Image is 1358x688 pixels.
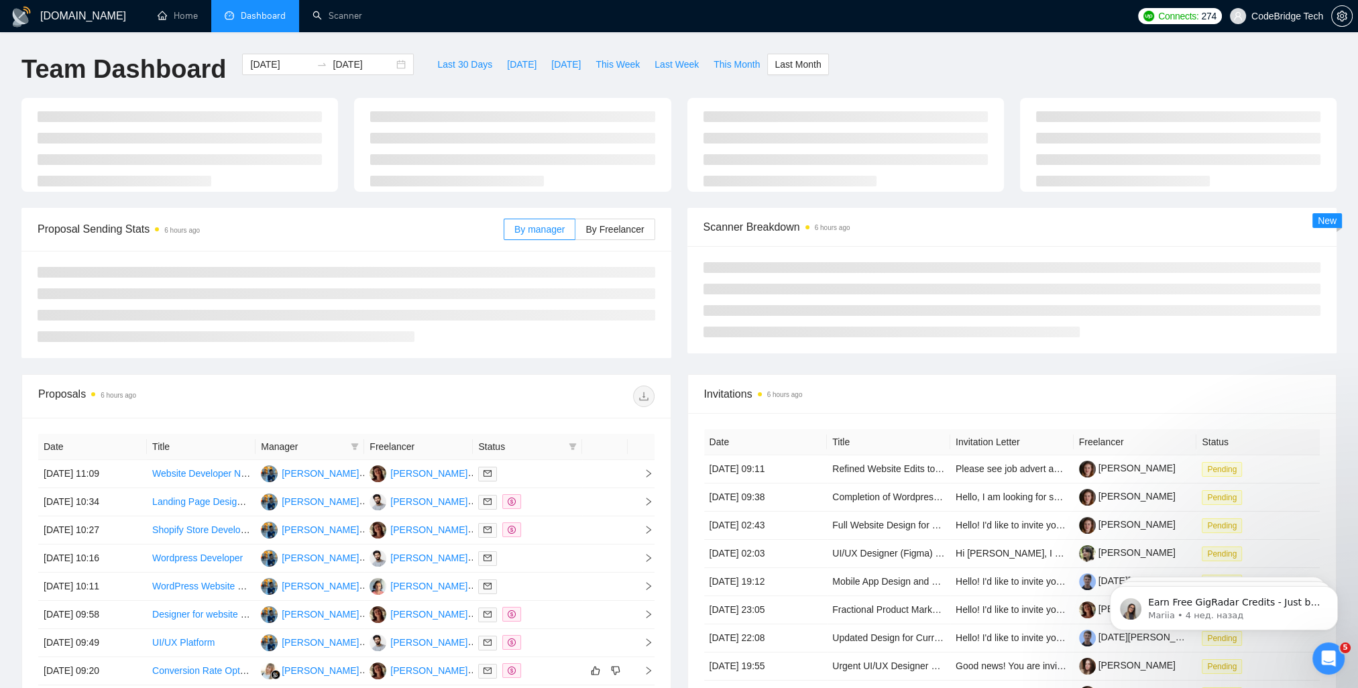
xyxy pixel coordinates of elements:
a: Landing Page Designer Needed for High-Converting Campaigns [152,496,420,507]
span: to [317,59,327,70]
span: dollar [508,610,516,618]
a: SA[PERSON_NAME] [261,467,359,478]
time: 6 hours ago [815,224,850,231]
button: like [587,663,604,679]
img: AV [370,465,386,482]
a: SA[PERSON_NAME] [261,636,359,647]
button: setting [1331,5,1353,27]
a: WordPress Website Developer for New Website [152,581,351,591]
span: right [633,610,653,619]
img: SA [261,522,278,538]
a: Pending [1202,548,1247,559]
time: 6 hours ago [164,227,200,234]
span: This Month [714,57,760,72]
span: 5 [1340,642,1351,653]
div: [PERSON_NAME] [282,551,359,565]
span: [DATE] [551,57,581,72]
iframe: Intercom live chat [1312,642,1345,675]
td: Refined Website Edits to Enhance UX to Reflect Premium Product and Experience [827,455,950,483]
div: [PERSON_NAME] [390,579,467,593]
td: [DATE] 10:34 [38,488,147,516]
a: [PERSON_NAME] [1079,463,1176,473]
td: [DATE] 09:49 [38,629,147,657]
span: mail [484,667,492,675]
a: UI/UX Designer (Figma) — B2B SaaS Dashboards and Design System [832,548,1127,559]
div: [PERSON_NAME] [282,579,359,593]
a: AV[PERSON_NAME] [370,608,467,619]
span: Status [478,439,563,454]
div: [PERSON_NAME] [390,494,467,509]
td: [DATE] 19:55 [704,652,828,681]
a: UI/UX Platform [152,637,215,648]
a: SA[PERSON_NAME] [261,496,359,506]
td: Conversion Rate Optimization (CRO) & UX Designer for E-Commerce [147,657,256,685]
td: Full Website Design for Meme Token [827,512,950,540]
a: searchScanner [313,10,362,21]
img: c1E8dj8wQDXrhoBdMhIfBJ-h8n_77G0GV7qAhk8nFafeocn6y0Gvuuedam9dPeyLqc [1079,517,1096,534]
a: Mobile App Design and Development for Safety App for specific industry [832,576,1131,587]
td: [DATE] 09:11 [704,455,828,483]
div: [PERSON_NAME] [390,607,467,622]
a: Refined Website Edits to Enhance UX to Reflect Premium Product and Experience [832,463,1176,474]
a: Website Developer Needed | Build Clean Site for Dementia Care Center (AI Chat Integration) [152,468,539,479]
span: filter [566,437,579,457]
a: Updated Design for Current Digital Products Website [832,632,1052,643]
img: SA [261,634,278,651]
span: mail [484,554,492,562]
a: Pending [1202,661,1247,671]
span: dislike [611,665,620,676]
time: 6 hours ago [101,392,136,399]
th: Manager [256,434,364,460]
span: dollar [508,638,516,646]
span: Please see job advert and let me know your thoughts. [956,463,1179,474]
a: Pending [1202,463,1247,474]
th: Date [38,434,147,460]
iframe: Intercom notifications сообщение [1090,558,1358,652]
a: Wordpress Developer [152,553,243,563]
div: [PERSON_NAME] [390,522,467,537]
img: upwork-logo.png [1143,11,1154,21]
a: AT[PERSON_NAME] [370,636,467,647]
span: dashboard [225,11,234,20]
img: c1Vy4koxN9-doRLTQxxcWEMjvtwUSO9vwYGZk9cdVibHePjT7amqOBNSGFuOedMLOj [1079,545,1096,562]
span: Pending [1202,547,1242,561]
td: [DATE] 02:03 [704,540,828,568]
a: [PERSON_NAME] [1079,660,1176,671]
a: setting [1331,11,1353,21]
img: c1E8dj8wQDXrhoBdMhIfBJ-h8n_77G0GV7qAhk8nFafeocn6y0Gvuuedam9dPeyLqc [1079,489,1096,506]
span: Pending [1202,462,1242,477]
a: homeHome [158,10,198,21]
div: [PERSON_NAME] [390,466,467,481]
img: c1E8dj8wQDXrhoBdMhIfBJ-h8n_77G0GV7qAhk8nFafeocn6y0Gvuuedam9dPeyLqc [1079,461,1096,477]
a: AV[PERSON_NAME] [370,467,467,478]
span: mail [484,638,492,646]
button: Last 30 Days [430,54,500,75]
div: [PERSON_NAME] [282,635,359,650]
input: Start date [250,57,311,72]
a: AV[PERSON_NAME] [370,524,467,534]
span: right [633,638,653,647]
span: Pending [1202,659,1242,674]
img: AK [370,578,386,595]
img: c1rOFEKABp46ka4N7qaOCqX_fJfQwvvKIfInONnHyFDBwbscYy7oP1XHJo4HbJBJph [1079,630,1096,646]
img: c1R-M39ZuYEBeKfMth6Ar10ZxULs1-53HxjRFeKbDaoHmb2iOw3owgm-cHAZQwyXtk [1079,658,1096,675]
td: [DATE] 09:58 [38,601,147,629]
a: SA[PERSON_NAME] [261,552,359,563]
th: Date [704,429,828,455]
td: Completion of Wordpress Website [827,483,950,512]
span: Last Month [775,57,821,72]
th: Freelancer [1074,429,1197,455]
span: Proposal Sending Stats [38,221,504,237]
span: right [633,469,653,478]
time: 6 hours ago [767,391,803,398]
button: Last Month [767,54,828,75]
span: mail [484,469,492,477]
img: AV [370,663,386,679]
th: Title [147,434,256,460]
div: [PERSON_NAME] [282,607,359,622]
th: Freelancer [364,434,473,460]
td: UI/UX Platform [147,629,256,657]
a: [DATE][PERSON_NAME] [1079,575,1205,586]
